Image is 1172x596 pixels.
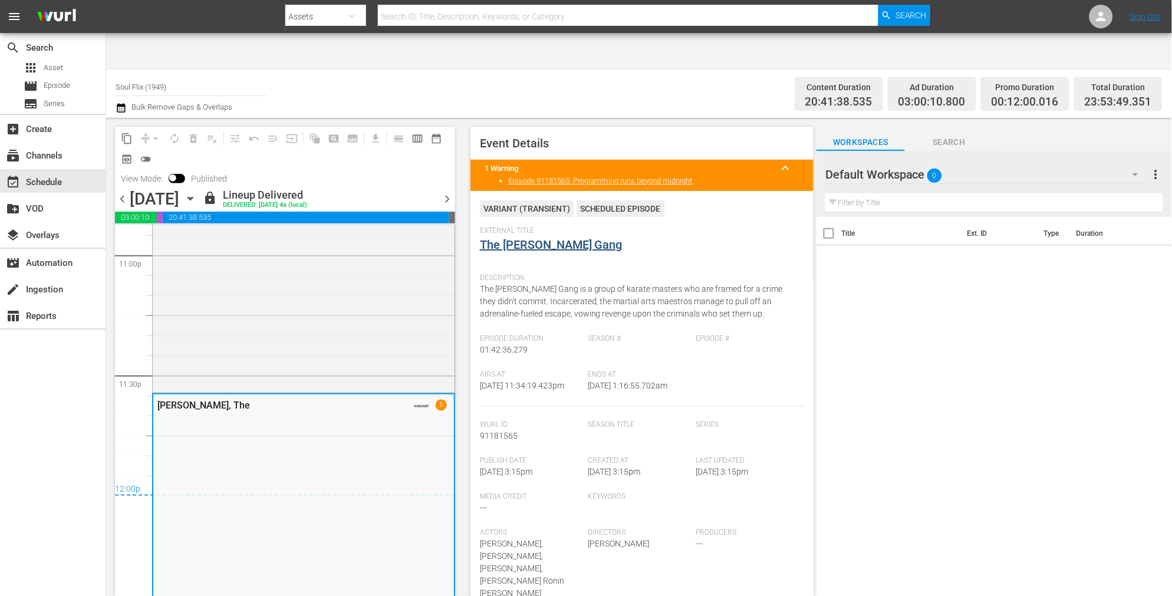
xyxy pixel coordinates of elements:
span: [DATE] 3:15pm [588,467,640,476]
span: Asset [24,61,38,75]
span: Season Title [588,420,690,430]
span: 00:06:10.649 [449,212,455,223]
span: External Title [480,226,799,236]
span: Copy Lineup [117,129,136,148]
span: Season # [588,334,690,344]
span: 00:12:00.016 [157,212,163,223]
span: 03:00:10.800 [898,96,966,109]
span: 00:12:00.016 [992,96,1059,109]
span: Created At [588,456,690,466]
span: Series [44,98,65,110]
button: keyboard_arrow_up [771,154,799,182]
span: Search [905,135,993,150]
span: Search [6,41,20,55]
div: Total Duration [1085,79,1152,96]
span: Create Series Block [343,129,362,148]
span: --- [696,539,703,548]
span: Producers [696,528,799,538]
span: Overlays [6,228,20,242]
span: menu [7,9,21,24]
span: Search [896,5,927,26]
span: Media Credit [480,492,582,502]
div: DELIVERED: [DATE] 4a (local) [223,202,307,209]
span: Schedule [6,175,20,189]
span: Download as CSV [362,127,385,150]
span: Bulk Remove Gaps & Overlaps [130,103,232,111]
span: Month Calendar View [427,129,446,148]
span: Week Calendar View [408,129,427,148]
span: Episode [44,80,70,91]
span: Reports [6,309,20,323]
span: Select an event to delete [184,129,203,148]
div: [DATE] [130,189,179,209]
span: Create [6,122,20,136]
div: Scheduled Episode [577,200,664,217]
div: Default Workspace [825,158,1150,191]
span: Ends At [588,370,690,380]
span: more_vert [1149,167,1163,182]
span: Publish Date [480,456,582,466]
span: chevron_left [115,192,130,206]
span: [DATE] 1:16:55.702am [588,381,667,390]
div: VARIANT ( TRANSIENT ) [480,200,574,217]
span: calendar_view_week_outlined [411,133,423,144]
span: Fill episodes with ad slates [264,129,282,148]
span: 24 hours Lineup View is OFF [136,150,155,169]
span: 91181565 [480,431,518,440]
a: Sign Out [1130,12,1161,21]
span: [DATE] 3:15pm [696,467,749,476]
span: Ingestion [6,282,20,297]
span: Create Search Block [324,129,343,148]
button: Search [878,5,930,26]
span: date_range_outlined [430,133,442,144]
span: Episode Duration [480,334,582,344]
span: 01:42:36.279 [480,345,528,354]
span: 20:41:38.535 [805,96,873,109]
span: VOD [6,202,20,216]
div: Lineup Delivered [223,189,307,202]
span: Remove Gaps & Overlaps [136,129,165,148]
span: 20:41:38.535 [163,212,449,223]
span: 1 [435,400,446,411]
span: 23:53:49.351 [1085,96,1152,109]
span: keyboard_arrow_up [778,161,792,175]
span: View Mode: [115,174,169,183]
span: Clear Lineup [203,129,222,148]
span: Actors [480,528,582,538]
th: Ext. ID [960,217,1037,250]
span: Last Updated [696,456,799,466]
th: Title [841,217,960,250]
span: Directors [588,528,690,538]
span: lock [203,191,217,205]
span: Series [696,420,799,430]
span: VARIANT [414,399,430,408]
span: chevron_right [440,192,455,206]
span: Episode # [696,334,799,344]
div: Content Duration [805,79,873,96]
span: 0 [927,163,942,188]
span: Keywords [588,492,690,502]
span: preview_outlined [121,153,133,165]
button: more_vert [1149,160,1163,189]
img: ans4CAIJ8jUAAAAAAAAAAAAAAAAAAAAAAAAgQb4GAAAAAAAAAAAAAAAAAAAAAAAAJMjXAAAAAAAAAAAAAAAAAAAAAAAAgAT5G... [28,3,85,31]
title: 1 Warning [485,164,772,173]
span: Loop Content [165,129,184,148]
span: Episode [24,79,38,93]
th: Type [1037,217,1069,250]
span: content_copy [121,133,133,144]
span: Asset [44,62,63,74]
span: Update Metadata from Key Asset [282,129,301,148]
div: 12:00p [115,484,455,496]
span: The [PERSON_NAME] Gang is a group of karate masters who are framed for a crime they didn't commit... [480,284,783,318]
div: Promo Duration [992,79,1059,96]
span: Revert to Primary Episode [245,129,264,148]
span: Workspaces [817,135,905,150]
span: Customize Events [222,127,245,150]
div: [PERSON_NAME], The [157,400,391,411]
span: Toggle to switch from Published to Draft view. [169,174,177,182]
span: [DATE] 11:34:19.423pm [480,381,564,390]
span: Day Calendar View [385,127,408,150]
span: Automation [6,256,20,270]
span: Event Details [480,136,549,150]
span: View Backup [117,150,136,169]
